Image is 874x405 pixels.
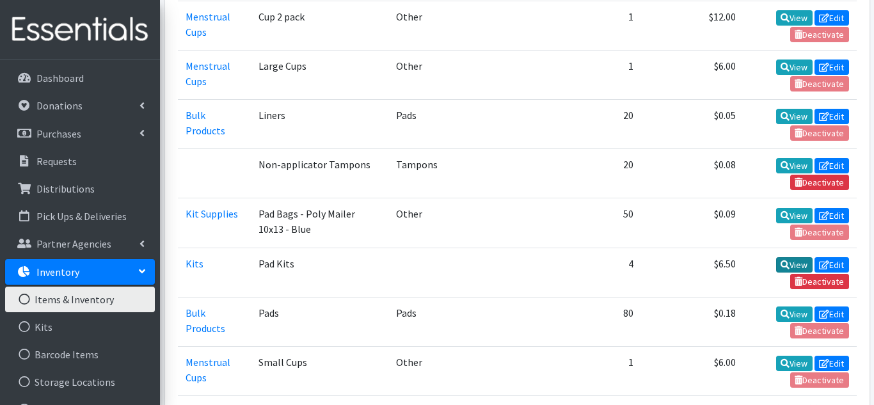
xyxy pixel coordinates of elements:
td: 80 [546,297,641,346]
td: $12.00 [641,1,743,50]
a: Deactivate [790,175,849,190]
td: Pads [251,297,388,346]
td: Cup 2 pack [251,1,388,50]
a: Kits [5,314,155,340]
a: View [776,356,813,371]
td: Tampons [388,149,498,198]
td: $0.08 [641,149,743,198]
td: Liners [251,99,388,148]
td: 20 [546,99,641,148]
td: 20 [546,149,641,198]
a: Donations [5,93,155,118]
a: Kits [186,257,203,270]
a: View [776,10,813,26]
td: Pad Kits [251,248,388,297]
p: Distributions [36,182,95,195]
td: Pad Bags - Poly Mailer 10x13 - Blue [251,198,388,248]
a: View [776,109,813,124]
a: Edit [814,60,849,75]
a: Edit [814,356,849,371]
p: Partner Agencies [36,237,111,250]
a: Bulk Products [186,306,225,335]
a: Edit [814,257,849,273]
a: Purchases [5,121,155,147]
td: Other [388,1,498,50]
a: View [776,306,813,322]
td: 1 [546,50,641,99]
p: Donations [36,99,83,112]
td: $0.05 [641,99,743,148]
td: Non-applicator Tampons [251,149,388,198]
td: Other [388,50,498,99]
td: Other [388,347,498,396]
a: Distributions [5,176,155,202]
a: Menstrual Cups [186,60,230,88]
a: Requests [5,148,155,174]
td: 4 [546,248,641,297]
a: Pick Ups & Deliveries [5,203,155,229]
a: View [776,257,813,273]
a: Inventory [5,259,155,285]
a: Partner Agencies [5,231,155,257]
a: Items & Inventory [5,287,155,312]
td: Large Cups [251,50,388,99]
td: $6.50 [641,248,743,297]
a: Barcode Items [5,342,155,367]
a: Edit [814,158,849,173]
a: View [776,158,813,173]
td: 1 [546,347,641,396]
td: 50 [546,198,641,248]
p: Inventory [36,266,79,278]
p: Purchases [36,127,81,140]
a: Edit [814,208,849,223]
a: Edit [814,306,849,322]
td: Pads [388,99,498,148]
td: $0.09 [641,198,743,248]
td: 1 [546,1,641,50]
td: Pads [388,297,498,346]
td: Small Cups [251,347,388,396]
td: $0.18 [641,297,743,346]
p: Requests [36,155,77,168]
a: View [776,60,813,75]
a: Deactivate [790,274,849,289]
a: Storage Locations [5,369,155,395]
a: Menstrual Cups [186,356,230,384]
a: Bulk Products [186,109,225,137]
td: Other [388,198,498,248]
td: $6.00 [641,50,743,99]
a: View [776,208,813,223]
a: Edit [814,109,849,124]
a: Edit [814,10,849,26]
p: Dashboard [36,72,84,84]
a: Menstrual Cups [186,10,230,38]
a: Dashboard [5,65,155,91]
img: HumanEssentials [5,8,155,51]
td: $6.00 [641,347,743,396]
a: Kit Supplies [186,207,238,220]
p: Pick Ups & Deliveries [36,210,127,223]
